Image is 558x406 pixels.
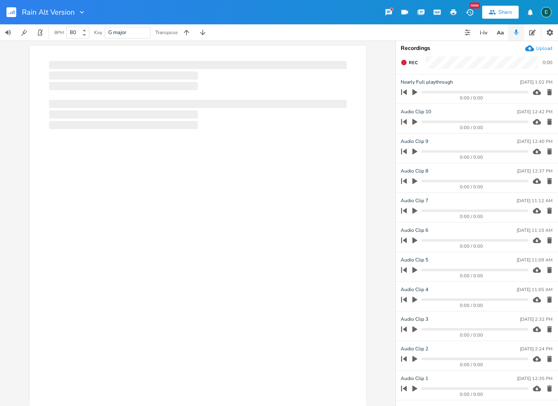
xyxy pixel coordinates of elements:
[401,138,428,145] span: Audio Clip 9
[517,258,552,262] div: [DATE] 11:09 AM
[482,6,519,19] button: Share
[401,197,428,205] span: Audio Clip 7
[401,315,428,323] span: Audio Clip 3
[401,286,428,294] span: Audio Clip 4
[415,244,528,248] div: 0:00 / 0:00
[401,108,431,116] span: Audio Clip 10
[409,60,418,66] span: Rec
[543,60,552,65] div: 0:00
[461,5,478,19] button: New
[155,30,178,35] div: Transpose
[415,363,528,367] div: 0:00 / 0:00
[415,155,528,160] div: 0:00 / 0:00
[520,80,552,84] div: [DATE] 1:02 PM
[415,96,528,100] div: 0:00 / 0:00
[415,333,528,337] div: 0:00 / 0:00
[520,347,552,351] div: [DATE] 2:24 PM
[470,2,480,9] div: New
[517,228,552,233] div: [DATE] 11:10 AM
[94,30,102,35] div: Key
[401,45,553,51] div: Recordings
[520,317,552,322] div: [DATE] 2:32 PM
[536,45,552,52] div: Upload
[415,392,528,397] div: 0:00 / 0:00
[517,139,552,144] div: [DATE] 12:40 PM
[541,3,552,22] button: E
[517,169,552,173] div: [DATE] 12:37 PM
[517,110,552,114] div: [DATE] 12:42 PM
[517,199,552,203] div: [DATE] 11:12 AM
[401,345,428,353] span: Audio Clip 2
[401,167,428,175] span: Audio Clip 8
[401,78,453,86] span: Nearly Full playthrough
[415,125,528,130] div: 0:00 / 0:00
[415,185,528,189] div: 0:00 / 0:00
[541,7,552,17] div: easlakson
[415,214,528,219] div: 0:00 / 0:00
[401,227,428,234] span: Audio Clip 6
[517,376,552,381] div: [DATE] 12:35 PM
[401,375,428,382] span: Audio Clip 1
[517,287,552,292] div: [DATE] 11:05 AM
[397,56,421,69] button: Rec
[22,9,75,16] span: Rain Alt Version
[401,256,428,264] span: Audio Clip 5
[498,9,512,16] div: Share
[54,30,64,35] div: BPM
[108,29,127,36] span: G major
[415,274,528,278] div: 0:00 / 0:00
[415,303,528,308] div: 0:00 / 0:00
[525,44,552,53] button: Upload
